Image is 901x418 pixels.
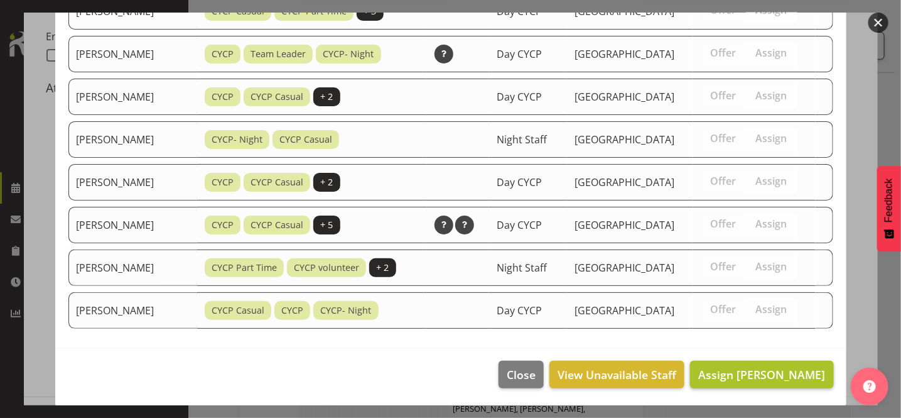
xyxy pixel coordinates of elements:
span: + 2 [321,90,333,104]
span: Offer [711,132,736,145]
span: Offer [711,47,736,59]
td: [PERSON_NAME] [68,292,197,329]
span: Assign [756,47,787,59]
img: help-xxl-2.png [863,380,876,393]
span: Day CYCP [497,90,542,104]
span: Day CYCP [497,175,542,189]
span: CYCP Casual [251,90,303,104]
span: Assign [756,132,787,145]
span: [GEOGRAPHIC_DATA] [575,218,674,232]
span: Offer [711,4,736,16]
button: View Unavailable Staff [549,361,684,388]
span: CYCP Casual [212,304,264,317]
span: [GEOGRAPHIC_DATA] [575,4,674,18]
span: Close [507,366,536,383]
span: Feedback [883,179,895,223]
span: Assign [PERSON_NAME] [698,367,825,382]
span: [GEOGRAPHIC_DATA] [575,175,674,189]
span: Day CYCP [497,304,542,317]
span: [GEOGRAPHIC_DATA] [575,90,674,104]
span: [GEOGRAPHIC_DATA] [575,47,674,61]
span: Team Leader [251,47,306,61]
td: [PERSON_NAME] [68,79,197,115]
span: Day CYCP [497,218,542,232]
td: [PERSON_NAME] [68,121,197,158]
span: Day CYCP [497,4,542,18]
span: Night Staff [497,261,547,275]
span: + 5 [321,218,333,232]
span: [GEOGRAPHIC_DATA] [575,261,674,275]
span: + 2 [321,175,333,189]
button: Feedback - Show survey [877,166,901,251]
span: Offer [711,217,736,230]
span: CYCP Casual [251,175,303,189]
span: CYCP [212,47,234,61]
td: [PERSON_NAME] [68,36,197,72]
span: Offer [711,175,736,187]
td: [PERSON_NAME] [68,164,197,201]
td: [PERSON_NAME] [68,250,197,286]
span: CYCP- Night [321,304,372,317]
span: CYCP Part Time [212,261,277,275]
span: CYCP Casual [279,133,332,146]
span: Assign [756,4,787,16]
span: CYCP- Night [212,133,262,146]
span: Assign [756,217,787,230]
button: Assign [PERSON_NAME] [690,361,833,388]
button: Close [499,361,544,388]
span: Offer [711,260,736,273]
span: Night Staff [497,133,547,146]
span: Assign [756,89,787,102]
span: CYCP [212,218,234,232]
span: Assign [756,260,787,273]
span: Assign [756,175,787,187]
span: CYCP [212,175,234,189]
span: Assign [756,303,787,316]
span: Offer [711,303,736,316]
span: [GEOGRAPHIC_DATA] [575,304,674,317]
span: [GEOGRAPHIC_DATA] [575,133,674,146]
span: Day CYCP [497,47,542,61]
span: Offer [711,89,736,102]
span: CYCP [212,90,234,104]
td: [PERSON_NAME] [68,207,197,243]
span: View Unavailable Staff [558,366,676,383]
span: CYCP volunteer [294,261,359,275]
span: CYCP- Night [323,47,374,61]
span: + 2 [377,261,389,275]
span: CYCP [281,304,303,317]
span: CYCP Casual [251,218,303,232]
